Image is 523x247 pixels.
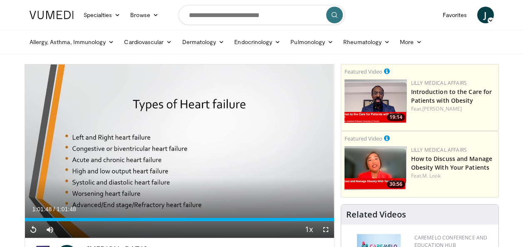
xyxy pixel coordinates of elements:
a: Lilly Medical Affairs [411,79,467,86]
a: Specialties [79,7,126,23]
a: Pulmonology [285,34,338,50]
div: Feat. [411,172,495,180]
button: Mute [42,221,58,238]
div: Feat. [411,105,495,113]
video-js: Video Player [25,64,334,238]
button: Playback Rate [301,221,317,238]
button: Fullscreen [317,221,334,238]
a: Browse [125,7,164,23]
a: More [395,34,427,50]
a: 19:14 [345,79,407,123]
a: Favorites [438,7,472,23]
span: 1:01:48 [32,206,52,212]
a: Lilly Medical Affairs [411,146,467,153]
a: Cardiovascular [119,34,177,50]
a: [PERSON_NAME] [422,105,462,112]
div: Progress Bar [25,218,334,221]
span: 1:01:48 [57,206,76,212]
span: 19:14 [387,114,405,121]
a: Allergy, Asthma, Immunology [25,34,119,50]
a: How to Discuss and Manage Obesity With Your Patients [411,155,493,171]
span: 30:56 [387,180,405,188]
a: 30:56 [345,146,407,190]
a: Rheumatology [338,34,395,50]
img: VuMedi Logo [30,11,74,19]
img: c98a6a29-1ea0-4bd5-8cf5-4d1e188984a7.png.150x105_q85_crop-smart_upscale.png [345,146,407,190]
small: Featured Video [345,68,382,75]
input: Search topics, interventions [178,5,345,25]
h4: Related Videos [346,210,406,220]
a: Dermatology [177,34,230,50]
img: acc2e291-ced4-4dd5-b17b-d06994da28f3.png.150x105_q85_crop-smart_upscale.png [345,79,407,123]
a: Endocrinology [229,34,285,50]
small: Featured Video [345,135,382,142]
a: M. Look [422,172,441,179]
a: J [477,7,494,23]
a: Introduction to the Care for Patients with Obesity [411,88,492,104]
span: / [53,206,55,212]
button: Replay [25,221,42,238]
